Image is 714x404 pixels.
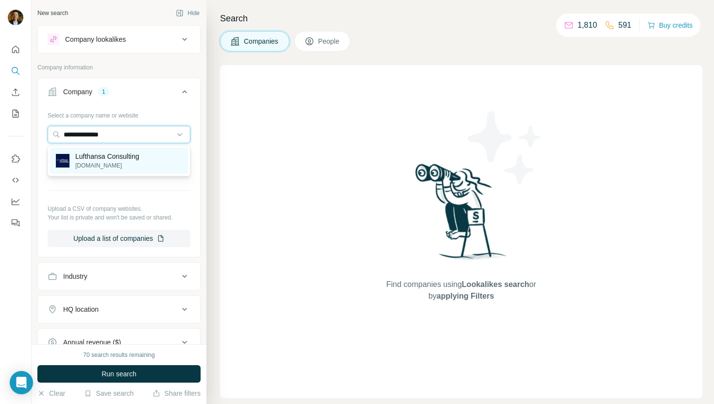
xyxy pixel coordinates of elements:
[8,105,23,122] button: My lists
[10,371,33,394] div: Open Intercom Messenger
[37,388,65,398] button: Clear
[8,84,23,101] button: Enrich CSV
[169,6,206,20] button: Hide
[38,298,200,321] button: HQ location
[48,230,190,247] button: Upload a list of companies
[37,9,68,17] div: New search
[48,107,190,120] div: Select a company name or website
[38,80,200,107] button: Company1
[48,204,190,213] p: Upload a CSV of company websites.
[75,151,139,161] p: Lufthansa Consulting
[244,36,279,46] span: Companies
[411,161,512,269] img: Surfe Illustration - Woman searching with binoculars
[647,18,693,32] button: Buy credits
[84,388,134,398] button: Save search
[578,19,597,31] p: 1,810
[220,12,702,25] h4: Search
[63,337,121,347] div: Annual revenue ($)
[38,331,200,354] button: Annual revenue ($)
[48,213,190,222] p: Your list is private and won't be saved or shared.
[63,271,87,281] div: Industry
[8,41,23,58] button: Quick start
[8,150,23,168] button: Use Surfe on LinkedIn
[65,34,126,44] div: Company lookalikes
[75,161,139,170] p: [DOMAIN_NAME]
[8,171,23,189] button: Use Surfe API
[8,193,23,210] button: Dashboard
[37,365,201,383] button: Run search
[8,214,23,232] button: Feedback
[8,62,23,80] button: Search
[37,63,201,72] p: Company information
[383,279,539,302] span: Find companies using or by
[318,36,340,46] span: People
[8,10,23,25] img: Avatar
[461,104,549,191] img: Surfe Illustration - Stars
[56,154,69,168] img: Lufthansa Consulting
[618,19,631,31] p: 591
[38,28,200,51] button: Company lookalikes
[98,87,109,96] div: 1
[437,292,494,300] span: applying Filters
[38,265,200,288] button: Industry
[102,369,136,379] span: Run search
[83,351,154,359] div: 70 search results remaining
[63,87,92,97] div: Company
[153,388,201,398] button: Share filters
[63,304,99,314] div: HQ location
[462,280,529,288] span: Lookalikes search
